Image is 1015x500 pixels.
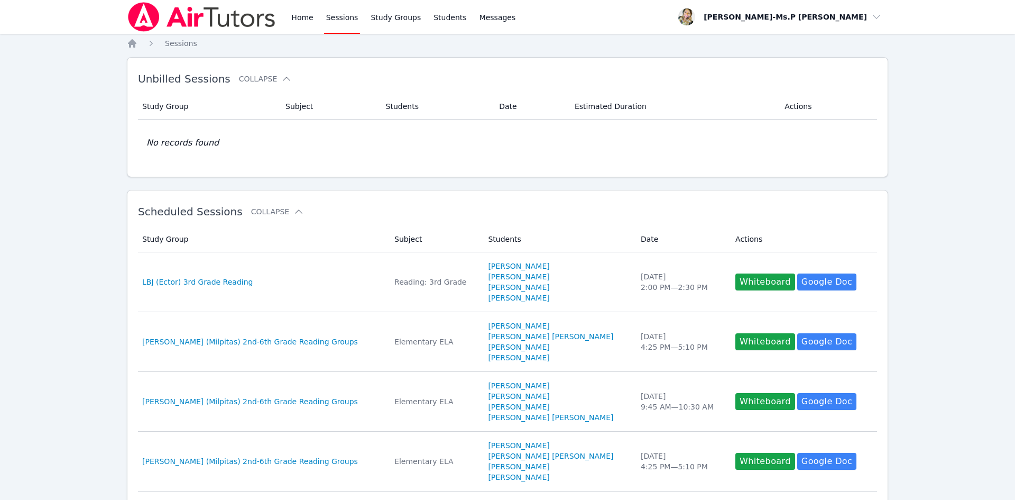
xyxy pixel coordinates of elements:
[279,94,380,120] th: Subject
[138,372,877,432] tr: [PERSON_NAME] (Milpitas) 2nd-6th Grade Reading GroupsElementary ELA[PERSON_NAME][PERSON_NAME][PER...
[488,451,613,461] a: [PERSON_NAME] [PERSON_NAME]
[488,402,549,412] a: [PERSON_NAME]
[488,461,549,472] a: [PERSON_NAME]
[488,271,549,282] a: [PERSON_NAME]
[142,456,358,467] a: [PERSON_NAME] (Milpitas) 2nd-6th Grade Reading Groups
[138,72,230,85] span: Unbilled Sessions
[138,94,279,120] th: Study Group
[165,38,197,49] a: Sessions
[641,271,723,293] div: [DATE] 2:00 PM — 2:30 PM
[641,331,723,352] div: [DATE] 4:25 PM — 5:10 PM
[493,94,568,120] th: Date
[138,252,877,312] tr: LBJ (Ector) 3rd Grade ReadingReading: 3rd Grade[PERSON_NAME][PERSON_NAME][PERSON_NAME][PERSON_NAM...
[394,396,475,407] div: Elementary ELA
[388,226,482,252] th: Subject
[735,453,795,470] button: Whiteboard
[488,321,549,331] a: [PERSON_NAME]
[488,352,549,363] a: [PERSON_NAME]
[641,391,723,412] div: [DATE] 9:45 AM — 10:30 AM
[239,74,292,84] button: Collapse
[735,274,795,290] button: Whiteboard
[634,226,729,252] th: Date
[127,38,888,49] nav: Breadcrumb
[138,432,877,492] tr: [PERSON_NAME] (Milpitas) 2nd-6th Grade Reading GroupsElementary ELA[PERSON_NAME][PERSON_NAME] [PE...
[797,274,856,290] a: Google Doc
[778,94,877,120] th: Actions
[394,277,475,287] div: Reading: 3rd Grade
[380,94,493,120] th: Students
[797,333,856,350] a: Google Doc
[729,226,877,252] th: Actions
[488,331,613,342] a: [PERSON_NAME] [PERSON_NAME]
[488,261,549,271] a: [PERSON_NAME]
[479,12,516,23] span: Messages
[482,226,634,252] th: Students
[735,333,795,350] button: Whiteboard
[142,277,253,287] a: LBJ (Ector) 3rd Grade Reading
[641,451,723,472] div: [DATE] 4:25 PM — 5:10 PM
[138,312,877,372] tr: [PERSON_NAME] (Milpitas) 2nd-6th Grade Reading GroupsElementary ELA[PERSON_NAME][PERSON_NAME] [PE...
[142,396,358,407] a: [PERSON_NAME] (Milpitas) 2nd-6th Grade Reading Groups
[142,337,358,347] a: [PERSON_NAME] (Milpitas) 2nd-6th Grade Reading Groups
[488,380,549,391] a: [PERSON_NAME]
[488,293,549,303] a: [PERSON_NAME]
[138,226,388,252] th: Study Group
[488,440,549,451] a: [PERSON_NAME]
[394,456,475,467] div: Elementary ELA
[394,337,475,347] div: Elementary ELA
[568,94,778,120] th: Estimated Duration
[488,472,549,483] a: [PERSON_NAME]
[488,282,549,293] a: [PERSON_NAME]
[735,393,795,410] button: Whiteboard
[488,342,549,352] a: [PERSON_NAME]
[165,39,197,48] span: Sessions
[138,120,877,166] td: No records found
[797,393,856,410] a: Google Doc
[251,206,304,217] button: Collapse
[127,2,276,32] img: Air Tutors
[488,391,549,402] a: [PERSON_NAME]
[488,412,613,423] a: [PERSON_NAME] [PERSON_NAME]
[797,453,856,470] a: Google Doc
[138,205,243,218] span: Scheduled Sessions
